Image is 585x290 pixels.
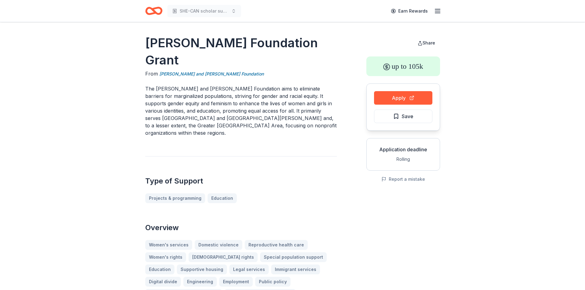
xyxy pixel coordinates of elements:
[145,193,205,203] a: Projects & programming
[374,110,432,123] button: Save
[180,7,229,15] span: SHE-CAN scholar supplies
[145,176,337,186] h2: Type of Support
[145,4,162,18] a: Home
[145,223,337,233] h2: Overview
[145,34,337,69] h1: [PERSON_NAME] Foundation Grant
[387,6,431,17] a: Earn Rewards
[423,40,435,45] span: Share
[372,146,435,153] div: Application deadline
[159,70,264,78] a: [PERSON_NAME] and [PERSON_NAME] Foundation
[402,112,413,120] span: Save
[374,91,432,105] button: Apply
[413,37,440,49] button: Share
[372,156,435,163] div: Rolling
[208,193,237,203] a: Education
[145,70,337,78] div: From
[167,5,241,17] button: SHE-CAN scholar supplies
[381,176,425,183] button: Report a mistake
[145,85,337,137] p: The [PERSON_NAME] and [PERSON_NAME] Foundation aims to eliminate barriers for marginalized popula...
[366,56,440,76] div: up to 105k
